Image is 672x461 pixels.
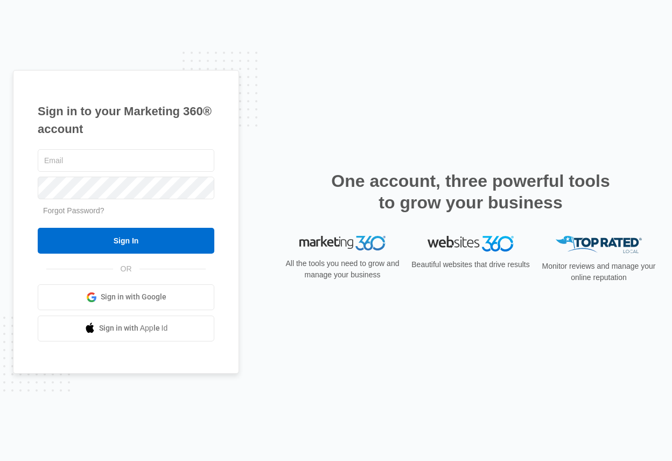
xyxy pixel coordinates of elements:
span: Sign in with Google [101,291,166,303]
p: All the tools you need to grow and manage your business [282,258,403,281]
h1: Sign in to your Marketing 360® account [38,102,214,138]
img: Websites 360 [428,236,514,252]
input: Email [38,149,214,172]
span: OR [113,263,139,275]
p: Monitor reviews and manage your online reputation [538,261,659,283]
img: Marketing 360 [299,236,386,251]
span: Sign in with Apple Id [99,323,168,334]
input: Sign In [38,228,214,254]
img: Top Rated Local [556,236,642,254]
p: Beautiful websites that drive results [410,259,531,270]
a: Sign in with Apple Id [38,316,214,341]
a: Forgot Password? [43,206,104,215]
a: Sign in with Google [38,284,214,310]
h2: One account, three powerful tools to grow your business [328,170,613,213]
